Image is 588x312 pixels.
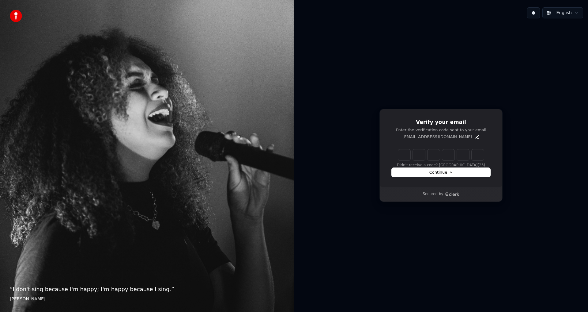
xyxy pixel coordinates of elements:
[392,119,490,126] h1: Verify your email
[392,168,490,177] button: Continue
[423,192,443,197] p: Secured by
[10,10,22,22] img: youka
[475,134,480,139] button: Edit
[10,285,284,294] p: “ I don't sing because I'm happy; I'm happy because I sing. ”
[392,127,490,133] p: Enter the verification code sent to your email
[402,134,472,140] p: [EMAIL_ADDRESS][DOMAIN_NAME]
[398,149,484,160] input: Enter verification code
[445,192,459,196] a: Clerk logo
[429,170,453,175] span: Continue
[10,296,284,302] footer: [PERSON_NAME]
